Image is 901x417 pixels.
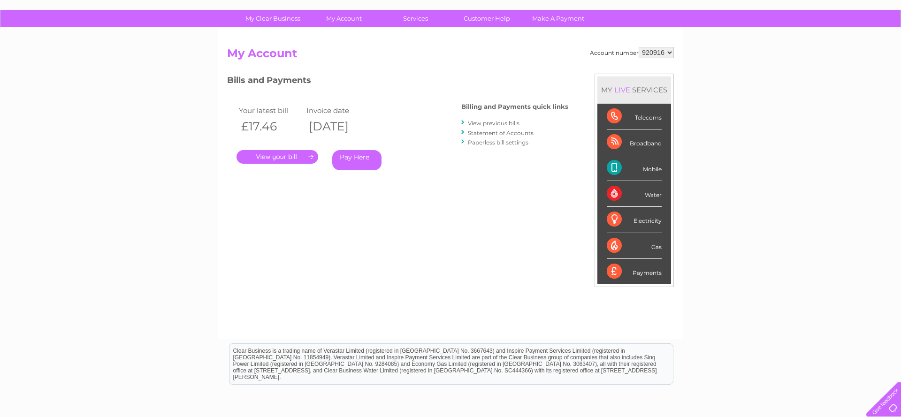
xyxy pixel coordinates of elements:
[448,10,526,27] a: Customer Help
[736,40,754,47] a: Water
[237,104,304,117] td: Your latest bill
[377,10,454,27] a: Services
[304,104,372,117] td: Invoice date
[607,181,662,207] div: Water
[607,129,662,155] div: Broadband
[786,40,814,47] a: Telecoms
[819,40,833,47] a: Blog
[724,5,789,16] a: 0333 014 3131
[468,120,519,127] a: View previous bills
[461,103,568,110] h4: Billing and Payments quick links
[237,150,318,164] a: .
[607,233,662,259] div: Gas
[607,259,662,284] div: Payments
[590,47,674,58] div: Account number
[759,40,780,47] a: Energy
[839,40,862,47] a: Contact
[607,155,662,181] div: Mobile
[305,10,383,27] a: My Account
[597,76,671,103] div: MY SERVICES
[229,5,673,45] div: Clear Business is a trading name of Verastar Limited (registered in [GEOGRAPHIC_DATA] No. 3667643...
[612,85,632,94] div: LIVE
[332,150,382,170] a: Pay Here
[237,117,304,136] th: £17.46
[234,10,312,27] a: My Clear Business
[31,24,79,53] img: logo.png
[227,74,568,90] h3: Bills and Payments
[870,40,892,47] a: Log out
[607,104,662,129] div: Telecoms
[304,117,372,136] th: [DATE]
[227,47,674,65] h2: My Account
[468,139,528,146] a: Paperless bill settings
[468,129,534,136] a: Statement of Accounts
[519,10,597,27] a: Make A Payment
[607,207,662,233] div: Electricity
